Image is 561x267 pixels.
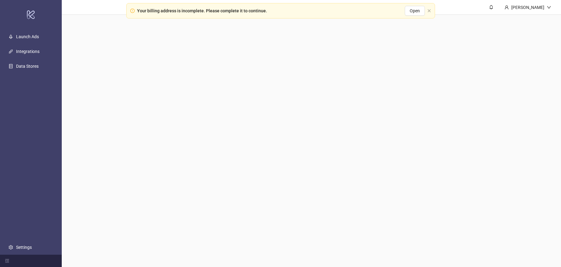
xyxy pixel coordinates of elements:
span: exclamation-circle [130,9,135,13]
span: bell [489,5,493,9]
a: Launch Ads [16,34,39,39]
span: menu-fold [5,259,9,263]
div: [PERSON_NAME] [509,4,547,11]
a: Settings [16,245,32,250]
span: Open [410,8,420,13]
button: close [427,9,431,13]
a: Integrations [16,49,40,54]
a: Data Stores [16,64,39,69]
span: down [547,5,551,10]
button: Open [405,6,425,16]
div: Your billing address is incomplete. Please complete it to continue. [137,7,267,14]
span: user [504,5,509,10]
